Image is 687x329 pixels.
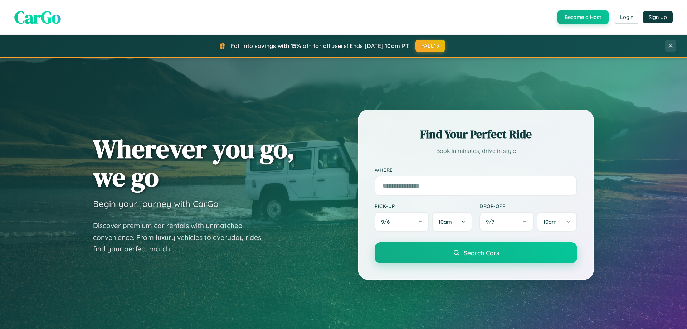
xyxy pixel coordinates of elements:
[381,218,393,225] span: 9 / 6
[614,11,639,24] button: Login
[543,218,557,225] span: 10am
[93,220,272,255] p: Discover premium car rentals with unmatched convenience. From luxury vehicles to everyday rides, ...
[479,212,534,232] button: 9/7
[557,10,609,24] button: Become a Host
[375,203,472,209] label: Pick-up
[231,42,410,49] span: Fall into savings with 15% off for all users! Ends [DATE] 10am PT.
[537,212,577,232] button: 10am
[375,212,429,232] button: 9/6
[479,203,577,209] label: Drop-off
[464,249,499,257] span: Search Cars
[93,135,295,191] h1: Wherever you go, we go
[438,218,452,225] span: 10am
[486,218,498,225] span: 9 / 7
[643,11,673,23] button: Sign Up
[375,126,577,142] h2: Find Your Perfect Ride
[375,146,577,156] p: Book in minutes, drive in style
[432,212,472,232] button: 10am
[375,167,577,173] label: Where
[375,242,577,263] button: Search Cars
[93,198,219,209] h3: Begin your journey with CarGo
[415,40,445,52] button: FALL15
[14,5,61,29] span: CarGo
